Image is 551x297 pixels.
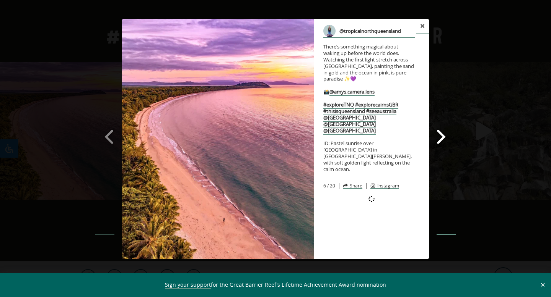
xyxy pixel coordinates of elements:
a: Instagram [370,183,399,189]
span: There’s something magical about waking up before the world does. Watching the first light stretch... [323,40,415,173]
a: #thisisqueensland [323,108,365,115]
a: @tropicalnorthqueensland [323,25,415,38]
img: There’s something magical about waking up before the world does. Watching the first light stretch... [122,19,314,259]
a: @[GEOGRAPHIC_DATA] [323,121,376,128]
a: Sign your support [165,281,211,289]
a: @amys.camera.lens [329,88,375,96]
a: #seeaustralia [366,108,396,115]
img: tropicalnorthqueensland.webp [323,25,336,37]
a: #exploreTNQ [323,101,354,109]
p: @tropicalnorthqueensland [339,25,401,37]
span: for the Great Barrier Reef’s Lifetime Achievement Award nomination [165,281,386,289]
span: 6 / 20 [323,181,335,188]
a: #explorecairnsGBR [355,101,398,109]
button: Close [538,281,547,288]
a: @[GEOGRAPHIC_DATA] [323,114,376,122]
a: Share [343,183,362,189]
a: @[GEOGRAPHIC_DATA] [323,127,376,135]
